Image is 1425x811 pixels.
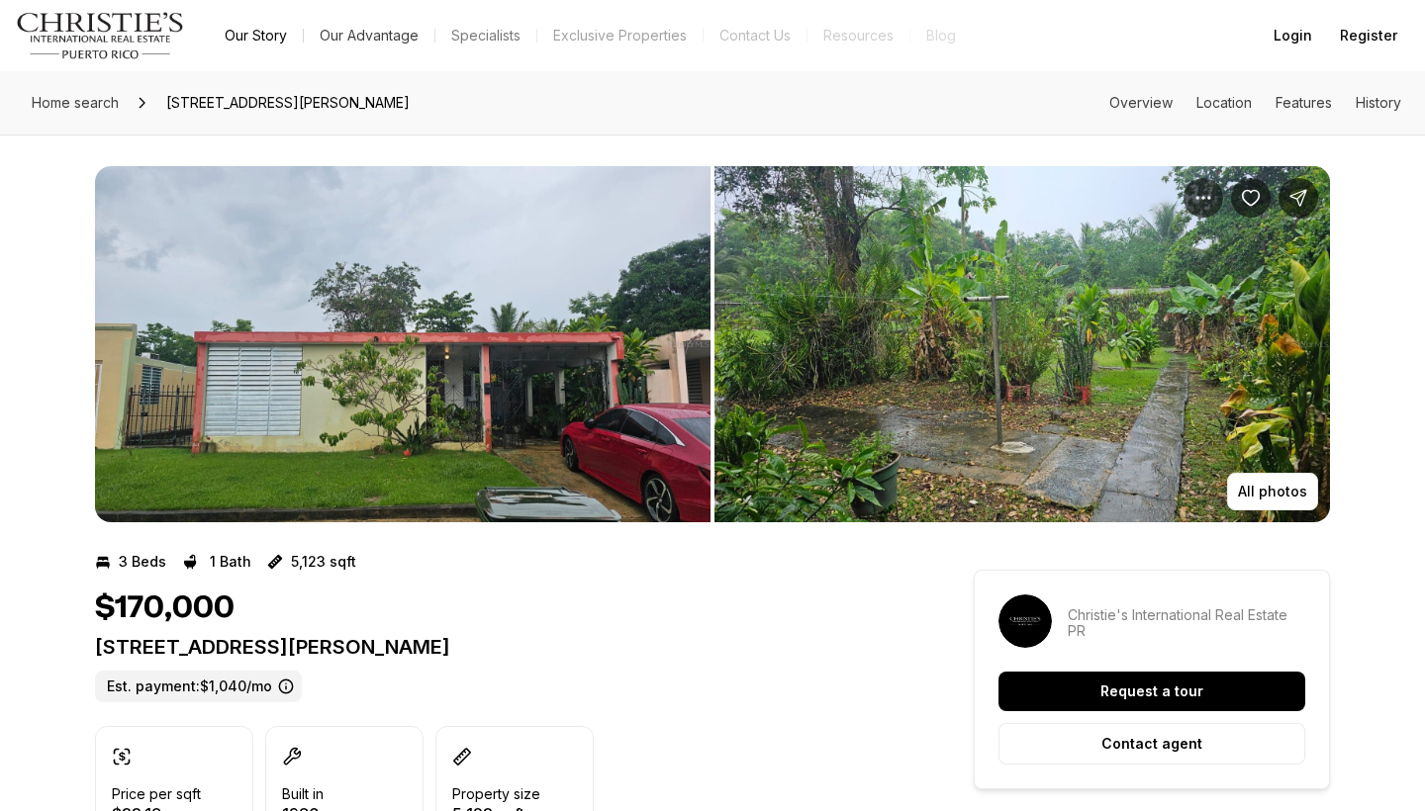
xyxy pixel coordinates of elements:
[714,166,1330,522] button: View image gallery
[998,723,1305,765] button: Contact agent
[1109,95,1401,111] nav: Page section menu
[210,554,251,570] p: 1 Bath
[910,22,972,49] a: Blog
[704,22,807,49] button: Contact Us
[282,786,324,802] p: Built in
[714,166,1330,522] li: 2 of 2
[1101,736,1202,752] p: Contact agent
[32,94,119,111] span: Home search
[1227,473,1318,510] button: All photos
[807,22,909,49] a: Resources
[1100,683,1203,699] p: Request a tour
[209,22,303,49] a: Our Story
[95,166,1330,522] div: Listing Photos
[95,671,302,702] label: Est. payment: $1,040/mo
[158,87,418,119] span: [STREET_ADDRESS][PERSON_NAME]
[435,22,536,49] a: Specialists
[1068,607,1305,639] p: Christie's International Real Estate PR
[95,589,235,627] h1: $170,000
[1279,178,1318,218] button: Share Property: 17 CALLE DUARTE
[1340,28,1397,44] span: Register
[304,22,434,49] a: Our Advantage
[119,554,166,570] p: 3 Beds
[1231,178,1271,218] button: Save Property: 17 CALLE DUARTE
[112,786,201,802] p: Price per sqft
[1184,178,1223,218] button: Property options
[95,635,902,659] p: [STREET_ADDRESS][PERSON_NAME]
[16,12,185,59] img: logo
[998,672,1305,711] button: Request a tour
[1356,94,1401,111] a: Skip to: History
[95,166,711,522] li: 1 of 2
[1109,94,1173,111] a: Skip to: Overview
[1274,28,1312,44] span: Login
[1238,484,1307,499] p: All photos
[1262,16,1324,55] button: Login
[1276,94,1332,111] a: Skip to: Features
[537,22,703,49] a: Exclusive Properties
[1328,16,1409,55] button: Register
[1196,94,1252,111] a: Skip to: Location
[452,786,540,802] p: Property size
[24,87,127,119] a: Home search
[95,166,711,522] button: View image gallery
[291,554,356,570] p: 5,123 sqft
